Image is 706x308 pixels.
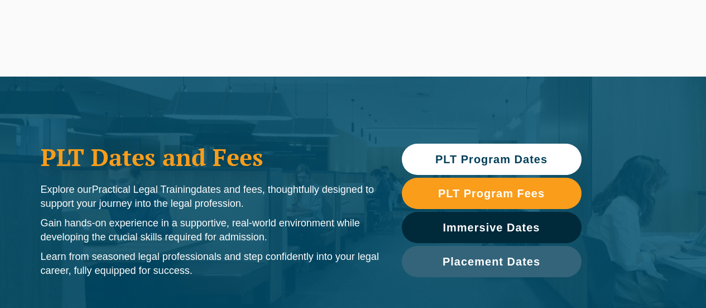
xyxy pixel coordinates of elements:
span: Practical Legal Training [92,184,196,195]
span: PLT Program Fees [438,188,545,199]
a: Immersive Dates [402,212,582,243]
a: PLT Program Fees [402,178,582,209]
span: PLT Program Dates [435,154,547,165]
p: Gain hands-on experience in a supportive, real-world environment while developing the crucial ski... [41,216,380,244]
a: PLT Program Dates [402,144,582,175]
span: Immersive Dates [443,222,540,233]
p: Explore our dates and fees, thoughtfully designed to support your journey into the legal profession. [41,183,380,211]
p: Learn from seasoned legal professionals and step confidently into your legal career, fully equipp... [41,250,380,278]
span: Placement Dates [443,256,540,267]
a: Placement Dates [402,246,582,277]
h1: PLT Dates and Fees [41,143,380,171]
